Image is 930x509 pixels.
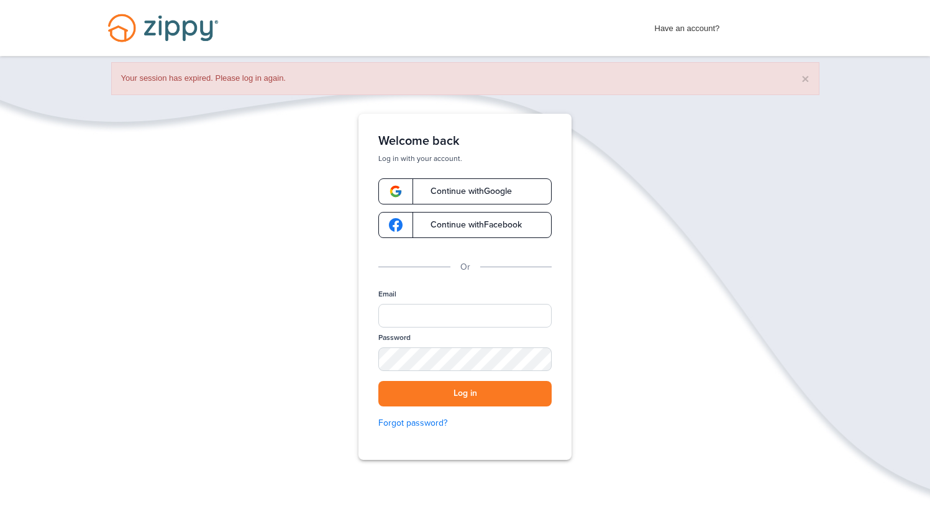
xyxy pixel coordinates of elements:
[111,62,819,95] div: Your session has expired. Please log in again.
[389,185,403,198] img: google-logo
[378,212,552,238] a: google-logoContinue withFacebook
[418,221,522,229] span: Continue with Facebook
[378,381,552,406] button: Log in
[378,134,552,149] h1: Welcome back
[655,16,720,35] span: Have an account?
[378,416,552,430] a: Forgot password?
[378,289,396,300] label: Email
[378,304,552,328] input: Email
[460,260,470,274] p: Or
[389,218,403,232] img: google-logo
[801,72,809,85] button: ×
[378,332,411,343] label: Password
[418,187,512,196] span: Continue with Google
[378,347,552,371] input: Password
[378,154,552,163] p: Log in with your account.
[378,178,552,204] a: google-logoContinue withGoogle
